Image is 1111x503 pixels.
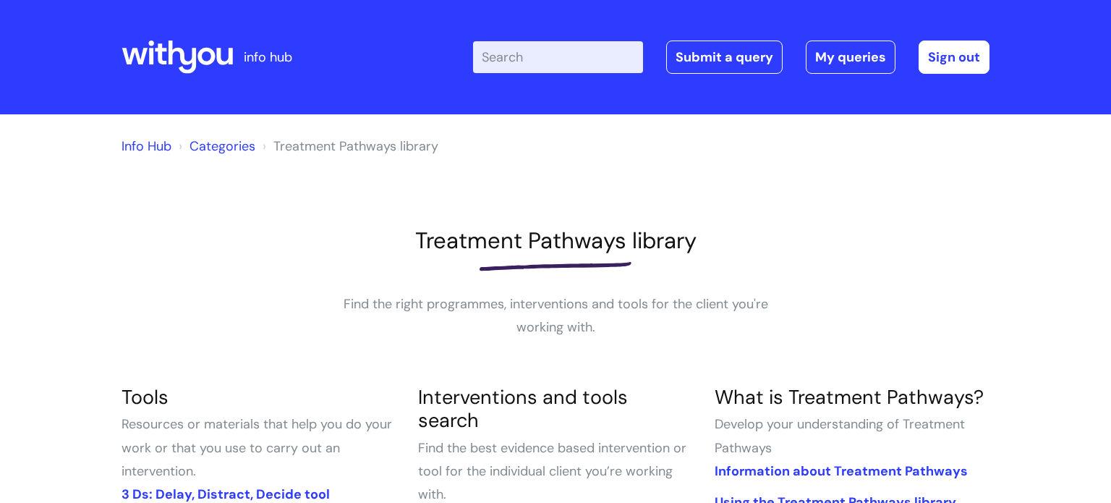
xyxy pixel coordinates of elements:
li: Solution home [175,135,255,158]
a: Submit a query [666,41,783,74]
div: | - [473,41,989,74]
a: What is Treatment Pathways? [715,384,984,410]
a: Info Hub [122,138,171,155]
input: Search [473,41,643,73]
span: Develop your understanding of Treatment Pathways [715,415,965,456]
a: Sign out [919,41,989,74]
a: Tools [122,384,169,410]
p: info hub [244,46,292,69]
p: Find the right programmes, interventions and tools for the client you're working with. [339,292,772,339]
a: Interventions and tools search [418,384,628,433]
a: My queries [806,41,895,74]
li: Treatment Pathways library [259,135,438,158]
a: Categories [190,138,255,155]
h1: Treatment Pathways library [122,227,989,254]
span: Resources or materials that help you do your work or that you use to carry out an intervention. [122,415,392,480]
a: 3 Ds: Delay, Distract, Decide tool [122,486,330,503]
a: Information about Treatment Pathways [715,462,968,480]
